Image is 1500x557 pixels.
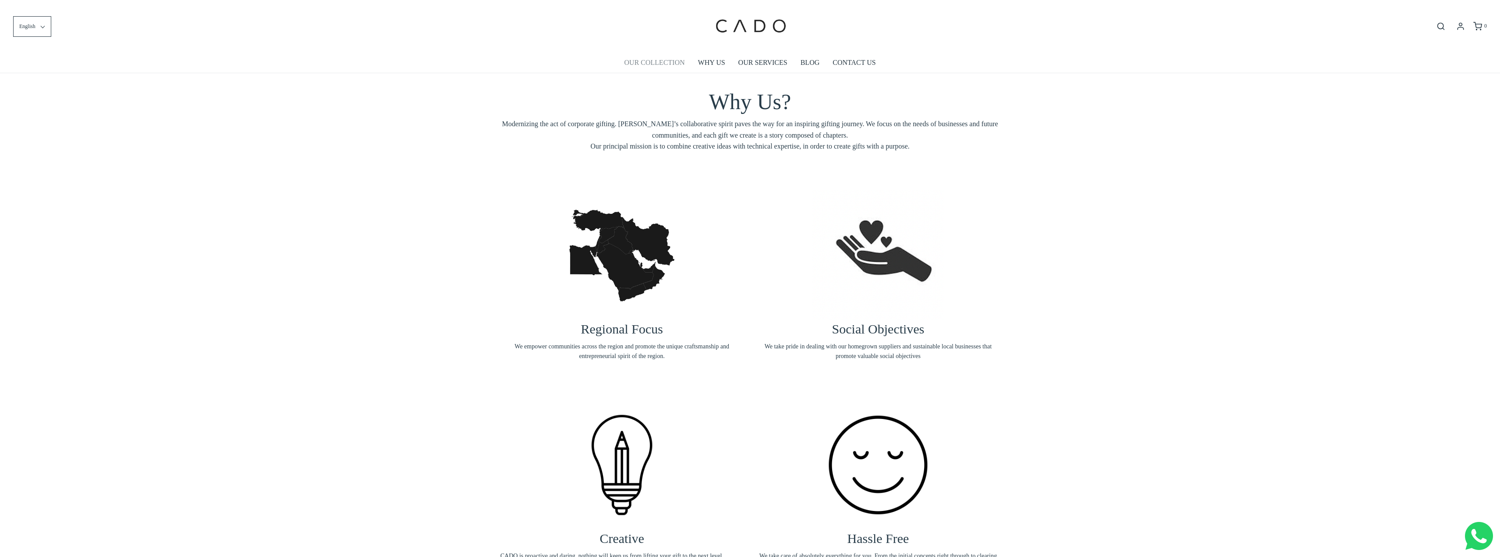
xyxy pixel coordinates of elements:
[556,190,688,321] img: vecteezy_vectorillustrationoftheblackmapofmiddleeastonwhite_-1657197150892_1200x.jpg
[581,322,663,336] span: Regional Focus
[847,531,909,546] span: Hassle Free
[1484,23,1487,29] span: 0
[250,37,293,44] span: Company name
[13,16,51,37] button: English
[250,73,291,80] span: Number of gifts
[1433,21,1449,31] button: Open search bar
[812,399,944,531] img: emoji_12-1-1657197259379_1200x.jpg
[812,190,944,320] img: screenshot-20220704-at-063057-1657197187002_1200x.png
[1472,22,1487,31] a: 0
[709,89,791,114] span: Why Us?
[738,53,787,73] a: OUR SERVICES
[600,531,644,546] span: Creative
[801,53,820,73] a: BLOG
[757,342,1000,362] span: We take pride in dealing with our homegrown suppliers and sustainable local businesses that promo...
[698,53,725,73] a: WHY US
[1465,522,1493,550] img: Whatsapp
[19,22,35,31] span: English
[832,322,925,336] span: Social Objectives
[501,118,1000,152] span: Modernizing the act of corporate gifting. [PERSON_NAME]’s collaborative spirit paves the way for ...
[624,53,685,73] a: OUR COLLECTION
[556,399,688,531] img: creative_idea__light_bulb__pen__pencil_icon-1657197217073_1200x.jpg
[833,53,875,73] a: CONTACT US
[501,342,744,362] span: We empower communities across the region and promote the unique craftsmanship and entrepreneurial...
[250,1,278,8] span: Last name
[713,7,787,46] img: cadogifting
